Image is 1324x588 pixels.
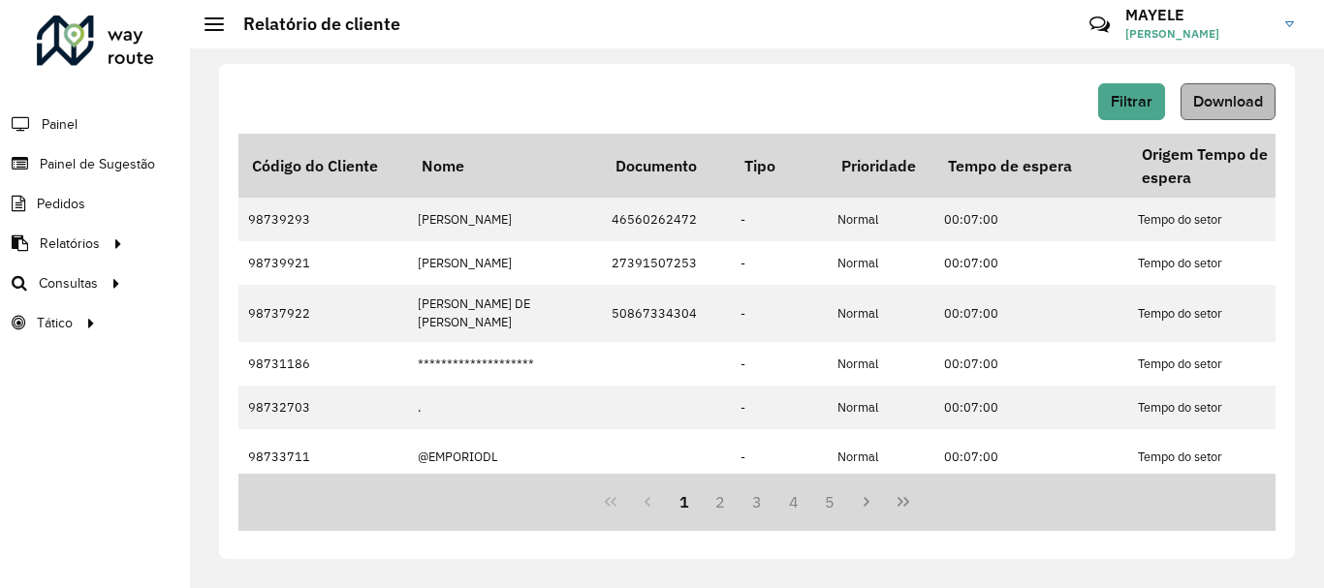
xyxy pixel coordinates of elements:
[37,194,85,214] span: Pedidos
[1125,25,1271,43] span: [PERSON_NAME]
[1181,83,1276,120] button: Download
[775,483,812,520] button: 4
[408,198,602,241] td: [PERSON_NAME]
[731,342,828,386] td: -
[42,114,78,135] span: Painel
[1128,386,1322,429] td: Tempo do setor
[408,429,602,485] td: @EMPORIODL
[1128,241,1322,285] td: Tempo do setor
[238,134,408,198] th: Código do Cliente
[828,134,934,198] th: Prioridade
[731,241,828,285] td: -
[37,313,73,333] span: Tático
[602,241,731,285] td: 27391507253
[739,483,775,520] button: 3
[848,483,885,520] button: Next Page
[731,386,828,429] td: -
[828,241,934,285] td: Normal
[408,285,602,341] td: [PERSON_NAME] DE [PERSON_NAME]
[39,273,98,294] span: Consultas
[238,386,408,429] td: 98732703
[731,285,828,341] td: -
[40,233,100,254] span: Relatórios
[408,134,602,198] th: Nome
[1128,285,1322,341] td: Tempo do setor
[602,285,731,341] td: 50867334304
[885,483,922,520] button: Last Page
[812,483,849,520] button: 5
[934,241,1128,285] td: 00:07:00
[1111,93,1152,109] span: Filtrar
[1098,83,1165,120] button: Filtrar
[602,198,731,241] td: 46560262472
[828,198,934,241] td: Normal
[224,14,400,35] h2: Relatório de cliente
[666,483,703,520] button: 1
[731,429,828,485] td: -
[238,285,408,341] td: 98737922
[238,198,408,241] td: 98739293
[1128,134,1322,198] th: Origem Tempo de espera
[40,154,155,174] span: Painel de Sugestão
[1193,93,1263,109] span: Download
[828,386,934,429] td: Normal
[702,483,739,520] button: 2
[828,342,934,386] td: Normal
[238,429,408,485] td: 98733711
[602,134,731,198] th: Documento
[934,386,1128,429] td: 00:07:00
[238,342,408,386] td: 98731186
[934,285,1128,341] td: 00:07:00
[828,429,934,485] td: Normal
[408,386,602,429] td: .
[1125,6,1271,24] h3: MAYELE
[934,342,1128,386] td: 00:07:00
[408,241,602,285] td: [PERSON_NAME]
[934,198,1128,241] td: 00:07:00
[934,429,1128,485] td: 00:07:00
[238,241,408,285] td: 98739921
[934,134,1128,198] th: Tempo de espera
[1079,4,1120,46] a: Contato Rápido
[1128,198,1322,241] td: Tempo do setor
[731,198,828,241] td: -
[731,134,828,198] th: Tipo
[1128,342,1322,386] td: Tempo do setor
[1128,429,1322,485] td: Tempo do setor
[828,285,934,341] td: Normal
